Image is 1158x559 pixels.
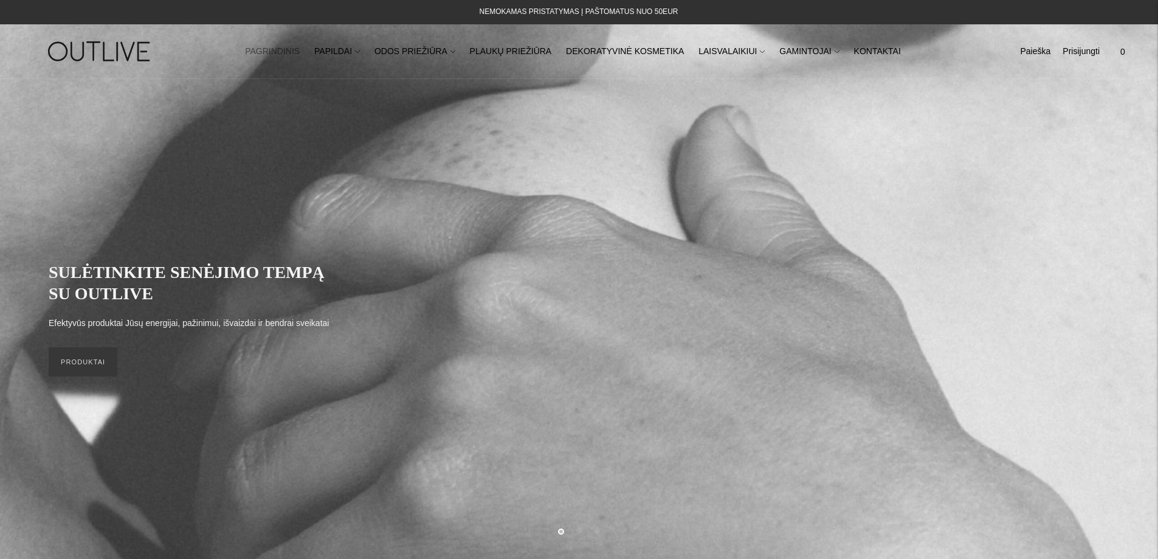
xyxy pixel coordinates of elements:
a: PAPILDAI [314,38,360,65]
p: Efektyvūs produktai Jūsų energijai, pažinimui, išvaizdai ir bendrai sveikatai [49,316,329,331]
a: Paieška [1020,38,1050,65]
a: PLAUKŲ PRIEŽIŪRA [470,38,552,65]
button: Move carousel to slide 3 [594,527,600,533]
a: ODOS PRIEŽIŪRA [374,38,455,65]
a: Prisijungti [1063,38,1100,65]
span: 0 [1114,43,1131,60]
h2: SULĖTINKITE SENĖJIMO TEMPĄ SU OUTLIVE [49,262,340,304]
a: 0 [1112,38,1134,65]
div: NEMOKAMAS PRISTATYMAS Į PAŠTOMATUS NUO 50EUR [480,5,678,19]
a: LAISVALAIKIUI [698,38,765,65]
a: GAMINTOJAI [779,38,839,65]
a: KONTAKTAI [854,38,901,65]
a: DEKORATYVINĖ KOSMETIKA [566,38,684,65]
img: OUTLIVE [24,30,176,72]
a: PAGRINDINIS [245,38,300,65]
a: PRODUKTAI [49,347,117,377]
button: Move carousel to slide 2 [576,527,582,533]
button: Move carousel to slide 1 [558,529,564,535]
